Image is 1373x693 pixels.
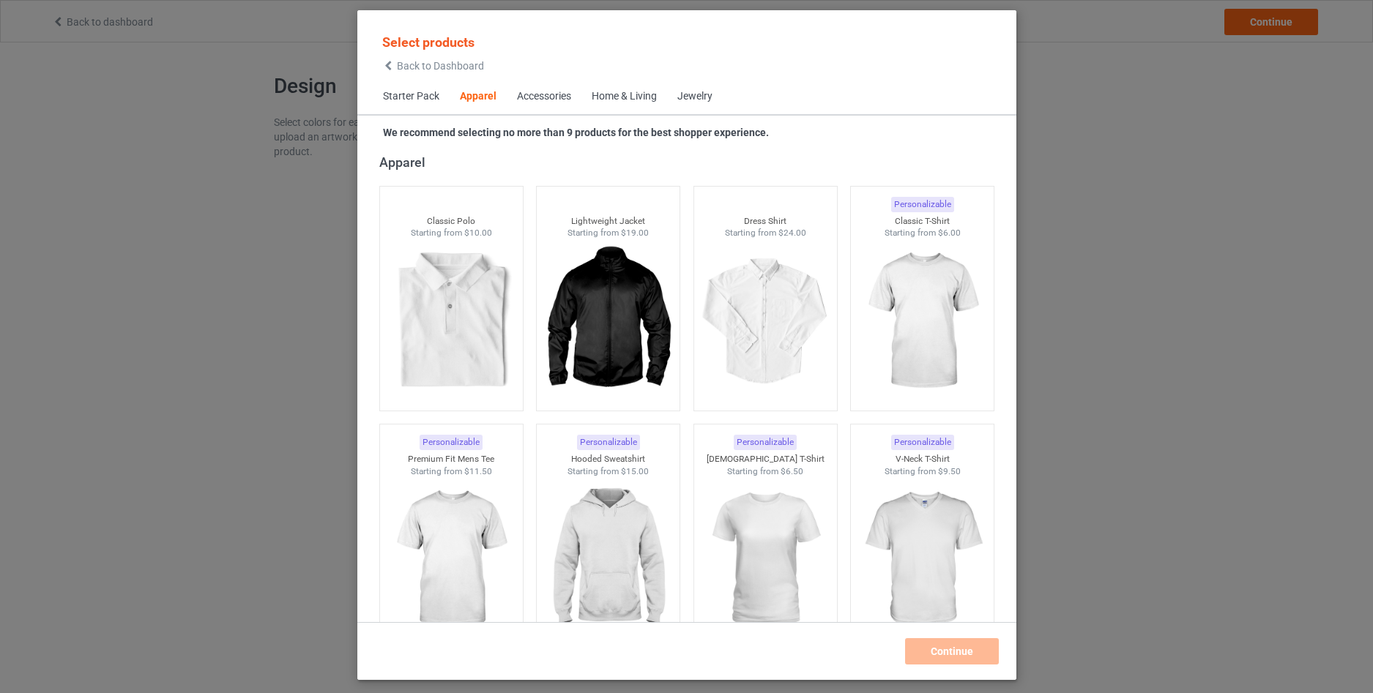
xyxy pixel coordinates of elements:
img: regular.jpg [699,477,830,641]
div: Starting from [693,227,836,239]
span: $11.50 [464,466,491,476]
div: Personalizable [734,435,797,450]
img: regular.jpg [857,477,988,641]
img: regular.jpg [385,239,516,403]
div: Classic Polo [379,215,522,228]
img: regular.jpg [543,239,674,403]
div: Home & Living [592,89,657,104]
div: Personalizable [890,435,953,450]
span: Back to Dashboard [397,60,484,72]
div: Accessories [517,89,571,104]
div: Starting from [693,465,836,478]
span: $6.50 [781,466,803,476]
span: $24.00 [778,228,805,238]
div: Apparel [379,154,1000,171]
div: Starting from [851,227,994,239]
div: V-Neck T-Shirt [851,453,994,465]
div: Jewelry [677,89,712,104]
span: $15.00 [621,466,649,476]
strong: We recommend selecting no more than 9 products for the best shopper experience. [383,127,769,138]
div: Dress Shirt [693,215,836,228]
div: Starting from [537,465,680,478]
span: Starter Pack [373,79,450,114]
img: regular.jpg [543,477,674,641]
div: Personalizable [420,435,483,450]
div: Lightweight Jacket [537,215,680,228]
div: Premium Fit Mens Tee [379,453,522,465]
img: regular.jpg [699,239,830,403]
div: Starting from [537,227,680,239]
span: $6.00 [937,228,960,238]
img: regular.jpg [857,239,988,403]
span: Select products [382,34,475,50]
img: regular.jpg [385,477,516,641]
span: $19.00 [621,228,649,238]
div: Classic T-Shirt [851,215,994,228]
div: Personalizable [890,197,953,212]
div: Starting from [851,465,994,478]
div: Starting from [379,227,522,239]
div: Apparel [460,89,496,104]
span: $10.00 [464,228,491,238]
div: [DEMOGRAPHIC_DATA] T-Shirt [693,453,836,465]
div: Personalizable [576,435,639,450]
div: Hooded Sweatshirt [537,453,680,465]
div: Starting from [379,465,522,478]
span: $9.50 [937,466,960,476]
